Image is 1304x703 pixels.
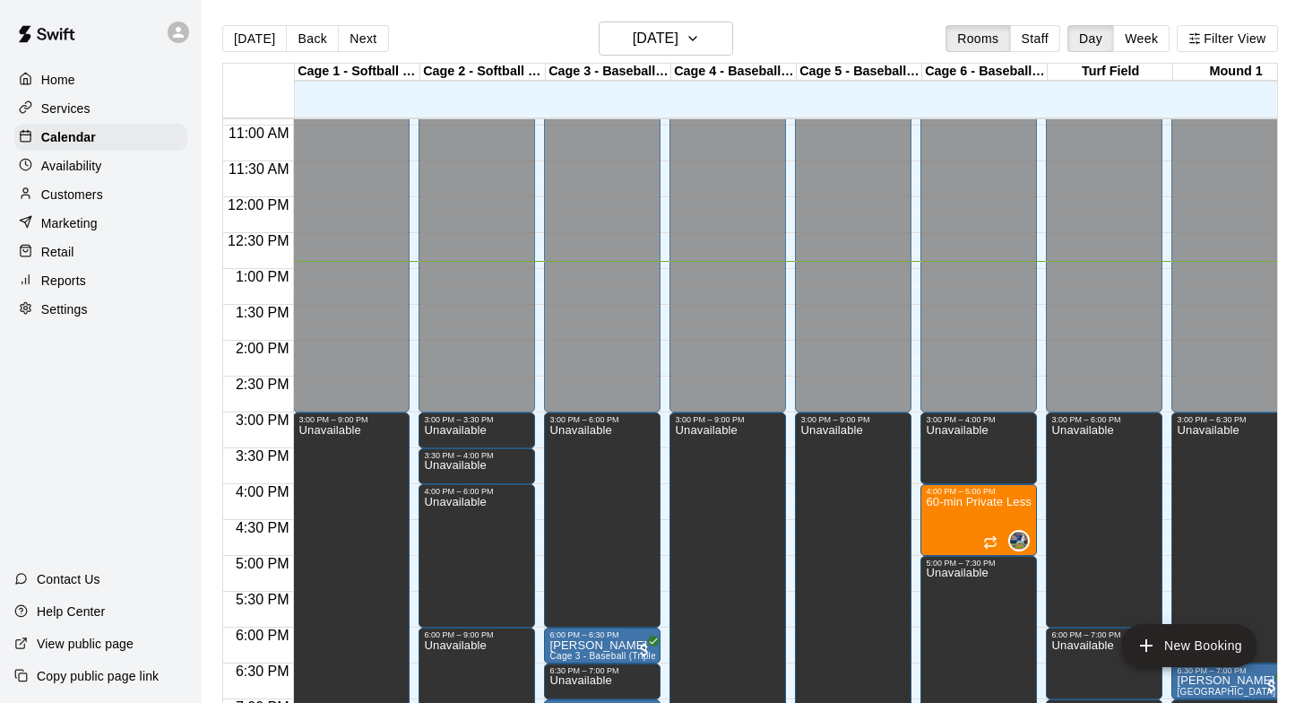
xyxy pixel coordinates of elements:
[14,124,187,151] a: Calendar
[231,305,294,320] span: 1:30 PM
[1177,25,1277,52] button: Filter View
[546,64,671,81] div: Cage 3 - Baseball (Triple Play)
[424,415,530,424] div: 3:00 PM – 3:30 PM
[1046,628,1162,699] div: 6:00 PM – 7:00 PM: Unavailable
[635,641,653,659] span: All customers have paid
[37,635,134,653] p: View public page
[224,161,294,177] span: 11:30 AM
[1048,64,1173,81] div: Turf Field
[286,25,339,52] button: Back
[424,451,530,460] div: 3:30 PM – 4:00 PM
[231,592,294,607] span: 5:30 PM
[223,233,293,248] span: 12:30 PM
[231,484,294,499] span: 4:00 PM
[1015,530,1030,551] span: Brandon Gold
[1171,664,1288,699] div: 6:30 PM – 7:00 PM: Julian Harris
[41,272,86,290] p: Reports
[14,152,187,179] a: Availability
[424,630,530,639] div: 6:00 PM – 9:00 PM
[920,484,1037,556] div: 4:00 PM – 5:00 PM: 60-min Private Lesson
[1046,412,1162,628] div: 3:00 PM – 6:00 PM: Unavailable
[231,412,294,428] span: 3:00 PM
[37,570,100,588] p: Contact Us
[1263,677,1281,695] span: All customers have paid
[926,559,1032,568] div: 5:00 PM – 7:30 PM
[41,243,74,261] p: Retail
[549,415,655,424] div: 3:00 PM – 6:00 PM
[419,412,535,448] div: 3:00 PM – 3:30 PM: Unavailable
[544,628,661,664] div: 6:00 PM – 6:30 PM: Julian Harris
[223,197,293,213] span: 12:00 PM
[671,64,797,81] div: Cage 4 - Baseball (Triple Play)
[1113,25,1170,52] button: Week
[419,484,535,628] div: 4:00 PM – 6:00 PM: Unavailable
[424,487,530,496] div: 4:00 PM – 6:00 PM
[14,296,187,323] a: Settings
[231,628,294,643] span: 6:00 PM
[37,603,105,621] p: Help Center
[231,448,294,464] span: 3:30 PM
[224,126,294,141] span: 11:00 AM
[549,651,680,661] span: Cage 3 - Baseball (Triple Play)
[295,64,420,81] div: Cage 1 - Softball (Hack Attack)
[922,64,1048,81] div: Cage 6 - Baseball (Hack Attack Hand-fed Machine)
[675,415,781,424] div: 3:00 PM – 9:00 PM
[983,535,997,550] span: Recurring event
[231,377,294,392] span: 2:30 PM
[1173,64,1299,81] div: Mound 1
[41,71,75,89] p: Home
[338,25,388,52] button: Next
[14,95,187,122] a: Services
[231,520,294,535] span: 4:30 PM
[1010,25,1061,52] button: Staff
[946,25,1010,52] button: Rooms
[1121,624,1257,667] button: add
[222,25,287,52] button: [DATE]
[1177,687,1275,697] span: [GEOGRAPHIC_DATA]
[41,128,96,146] p: Calendar
[800,415,906,424] div: 3:00 PM – 9:00 PM
[14,267,187,294] a: Reports
[41,157,102,175] p: Availability
[1171,412,1288,664] div: 3:00 PM – 6:30 PM: Unavailable
[549,630,655,639] div: 6:00 PM – 6:30 PM
[1051,415,1157,424] div: 3:00 PM – 6:00 PM
[41,186,103,204] p: Customers
[544,412,661,628] div: 3:00 PM – 6:00 PM: Unavailable
[1177,415,1282,424] div: 3:00 PM – 6:30 PM
[231,341,294,356] span: 2:00 PM
[633,26,678,51] h6: [DATE]
[1067,25,1114,52] button: Day
[419,448,535,484] div: 3:30 PM – 4:00 PM: Unavailable
[920,412,1037,484] div: 3:00 PM – 4:00 PM: Unavailable
[1008,530,1030,551] div: Brandon Gold
[1010,532,1028,550] img: Brandon Gold
[41,214,98,232] p: Marketing
[1051,630,1157,639] div: 6:00 PM – 7:00 PM
[926,487,1032,496] div: 4:00 PM – 5:00 PM
[14,181,187,208] div: Customers
[544,664,661,699] div: 6:30 PM – 7:00 PM: Unavailable
[1177,666,1282,675] div: 6:30 PM – 7:00 PM
[41,100,91,117] p: Services
[14,210,187,237] a: Marketing
[599,22,733,56] button: [DATE]
[926,415,1032,424] div: 3:00 PM – 4:00 PM
[231,269,294,284] span: 1:00 PM
[549,666,655,675] div: 6:30 PM – 7:00 PM
[37,667,159,685] p: Copy public page link
[797,64,922,81] div: Cage 5 - Baseball (HitTrax)
[41,300,88,318] p: Settings
[14,239,187,265] a: Retail
[231,556,294,571] span: 5:00 PM
[231,664,294,679] span: 6:30 PM
[14,66,187,93] a: Home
